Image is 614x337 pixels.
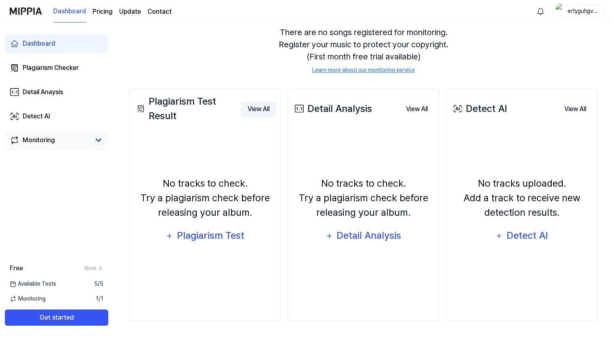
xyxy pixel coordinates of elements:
[135,176,276,220] div: No tracks to check. Try a plagiarism check before releasing your album.
[10,135,90,145] a: Monitoring
[10,295,46,303] span: Monitoring
[400,101,434,117] button: View All
[10,263,23,273] span: Free
[129,17,598,84] div: There are no songs registered for monitoring. Register your music to protect your copyright. (Fir...
[94,280,103,288] span: 5 / 5
[96,295,103,303] span: 1 / 1
[241,101,276,117] button: View All
[5,107,108,126] a: Detect AI
[320,226,407,246] button: Detail Analysis
[135,94,241,123] div: Plagiarism Test Result
[293,176,434,220] div: No tracks to check. Try a plagiarism check before releasing your album.
[119,7,141,17] a: Update
[536,6,545,16] img: 알림
[5,58,108,78] a: Plagiarism Checker
[160,226,250,246] button: Plagiarism Test
[53,0,86,23] a: Dashboard
[176,228,245,243] div: Plagiarism Test
[558,101,593,117] button: View All
[5,34,108,53] a: Dashboard
[23,87,63,97] div: Detail Anaysis
[5,310,108,326] button: Get started
[490,226,553,246] button: Detect AI
[147,7,172,17] a: Contact
[336,228,402,243] div: Detail Analysis
[23,39,55,48] div: Dashboard
[568,6,599,15] div: ertyguhgvvggg
[555,3,565,19] img: profile
[23,135,55,145] div: Monitoring
[293,101,372,116] div: Detail Analysis
[10,280,56,288] span: Available Tests
[451,101,507,116] div: Detect AI
[84,265,103,272] a: More
[451,176,593,220] div: No tracks uploaded. Add a track to receive new detection results.
[553,4,604,18] button: profileertyguhgvvggg
[93,7,113,17] a: Pricing
[312,66,415,74] a: Learn more about our monitoring service
[23,63,79,73] div: Plagiarism Checker
[23,112,50,121] div: Detect AI
[505,228,549,243] div: Detect AI
[5,82,108,102] a: Detail Anaysis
